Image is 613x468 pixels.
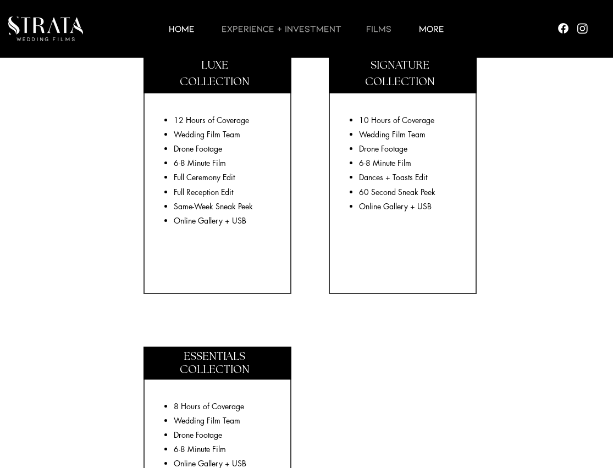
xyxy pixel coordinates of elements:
[361,22,397,35] p: Films
[174,158,226,168] span: 6-8 Minute Film
[174,201,253,211] span: Same-Week Sneak Peek
[216,22,347,35] p: EXPERIENCE + INVESTMENT
[163,22,200,35] p: HOME
[174,444,226,454] span: 6-8 Minute Film
[180,76,250,88] span: COLLECTION
[180,364,250,376] span: COLLECTION
[174,401,244,411] span: 8 Hours of Coverage
[174,172,235,182] span: Full Ceremony Edit
[359,129,426,140] span: Wedding Film Team
[8,16,83,41] img: LUX STRATA TEST_edited.png
[208,22,352,35] a: EXPERIENCE + INVESTMENT
[174,430,222,440] span: Drone Footage
[359,172,427,182] span: Dances + Toasts Edit
[174,215,246,226] span: Online Gallery + USB
[359,158,411,168] span: 6-8 Minute Film
[184,351,245,363] span: ESSENTIALS
[359,187,435,197] span: 60 Second Sneak Peek
[155,22,208,35] a: HOME
[359,115,434,125] span: 10 Hours of Coverage
[174,129,240,140] span: Wedding Film Team
[413,22,450,35] p: More
[174,115,249,125] span: 12 Hours of Coverage
[359,201,432,211] span: Online Gallery + USB
[174,143,222,154] span: Drone Footage
[352,22,405,35] a: Films
[174,415,240,426] span: Wedding Film Team
[365,76,435,88] span: COLLECTION
[201,60,228,71] span: LUXE
[104,22,509,35] nav: Site
[174,187,233,197] span: Full Reception Edit
[371,60,429,71] span: SIGNATURE
[359,143,407,154] span: Drone Footage
[556,21,589,35] ul: Social Bar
